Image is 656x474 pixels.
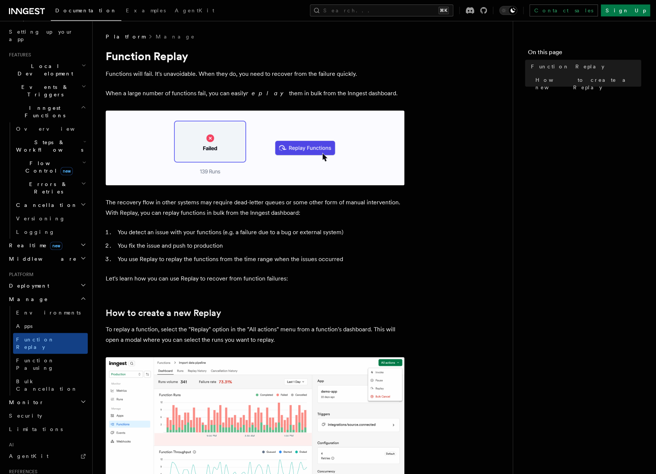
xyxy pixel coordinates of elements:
h4: On this page [528,48,641,60]
a: How to create a new Replay [532,73,641,94]
span: new [50,242,62,250]
button: Toggle dark mode [499,6,517,15]
span: How to create a new Replay [535,76,641,91]
span: Errors & Retries [13,180,81,195]
kbd: ⌘K [438,7,449,14]
a: Examples [121,2,170,20]
button: Inngest Functions [6,101,88,122]
a: Security [6,409,88,422]
a: Environments [13,306,88,319]
h1: Function Replay [106,49,404,63]
span: Environments [16,310,81,316]
button: Events & Triggers [6,80,88,101]
span: Realtime [6,242,62,249]
span: Platform [6,272,34,278]
a: Versioning [13,212,88,225]
a: How to create a new Replay [106,308,221,318]
button: Flow Controlnew [13,157,88,177]
span: Apps [16,323,32,329]
li: You fix the issue and push to production [115,241,404,251]
span: Manage [6,295,48,303]
a: AgentKit [170,2,219,20]
span: Local Development [6,62,81,77]
span: Features [6,52,31,58]
a: Overview [13,122,88,136]
button: Search...⌘K [310,4,453,16]
span: Steps & Workflows [13,139,83,154]
span: Monitor [6,399,44,406]
a: Setting up your app [6,25,88,46]
button: Local Development [6,59,88,80]
span: new [60,167,73,175]
span: Documentation [55,7,117,13]
a: AgentKit [6,449,88,463]
a: Documentation [51,2,121,21]
a: Limitations [6,422,88,436]
button: Errors & Retries [13,177,88,198]
button: Realtimenew [6,239,88,252]
span: Flow Control [13,159,82,174]
p: The recovery flow in other systems may require dead-letter queues or some other form of manual in... [106,197,404,218]
a: Apps [13,319,88,333]
div: Manage [6,306,88,396]
em: replay [246,90,289,97]
p: When a large number of functions fail, you can easily them in bulk from the Inngest dashboard. [106,88,404,99]
p: Let's learn how you can use Replay to recover from function failures: [106,273,404,284]
a: Function Replay [13,333,88,354]
span: Setting up your app [9,29,73,42]
span: Inngest Functions [6,104,81,119]
span: Events & Triggers [6,83,81,98]
a: Bulk Cancellation [13,375,88,396]
button: Manage [6,292,88,306]
a: Contact sales [529,4,598,16]
span: AgentKit [175,7,214,13]
a: Function Replay [528,60,641,73]
button: Monitor [6,396,88,409]
a: Sign Up [601,4,650,16]
span: Middleware [6,255,77,263]
span: Overview [16,126,93,132]
div: Inngest Functions [6,122,88,239]
li: You use Replay to replay the functions from the time range when the issues occurred [115,254,404,264]
button: Cancellation [13,198,88,212]
span: Deployment [6,282,49,289]
span: Bulk Cancellation [16,378,78,392]
span: Limitations [9,426,63,432]
button: Deployment [6,279,88,292]
span: Cancellation [13,201,78,209]
button: Steps & Workflows [13,136,88,157]
p: Functions will fail. It's unavoidable. When they do, you need to recover from the failure quickly. [106,69,404,79]
a: Function Pausing [13,354,88,375]
span: Platform [106,33,145,40]
span: Function Replay [531,63,604,70]
a: Manage [156,33,195,40]
img: Relay graphic [106,111,404,185]
span: Function Pausing [16,357,55,371]
li: You detect an issue with your functions (e.g. a failure due to a bug or external system) [115,227,404,238]
button: Middleware [6,252,88,266]
span: Versioning [16,216,65,221]
span: Logging [16,229,55,235]
span: Security [9,413,42,419]
span: Examples [126,7,166,13]
p: To replay a function, select the "Replay" option in the "All actions" menu from a function's dash... [106,324,404,345]
span: Function Replay [16,337,55,350]
span: AI [6,442,14,448]
span: AgentKit [9,453,49,459]
a: Logging [13,225,88,239]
